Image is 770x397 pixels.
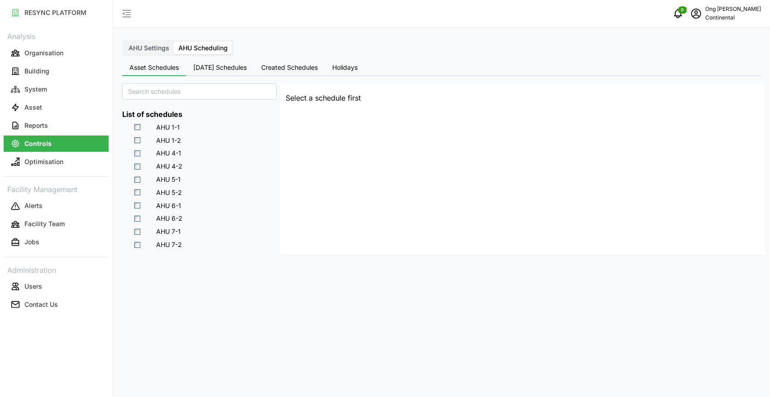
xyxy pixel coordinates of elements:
[134,164,140,169] span: Select AHU 4-2
[4,81,109,97] button: System
[4,45,109,61] button: Organisation
[24,121,48,130] p: Reports
[4,62,109,80] a: Building
[24,48,63,58] p: Organisation
[156,162,182,171] span: AHU 4-2
[4,29,109,42] p: Analysis
[4,215,109,233] a: Facility Team
[129,44,169,52] span: AHU Settings
[156,188,182,197] span: AHU 5-2
[24,139,52,148] p: Controls
[261,64,318,71] span: Created Schedules
[4,234,109,251] button: Jobs
[4,4,109,22] a: RESYNC PLATFORM
[142,121,186,132] span: AHU 1-1
[142,213,189,223] span: AHU 6-2
[4,63,109,79] button: Building
[332,64,358,71] span: Holidays
[24,8,86,17] p: RESYNC PLATFORM
[4,278,109,295] button: Users
[134,203,140,208] span: Select AHU 6-1
[4,98,109,116] a: Asset
[156,175,181,184] span: AHU 5-1
[24,67,49,76] p: Building
[134,242,140,248] span: Select AHU 7-2
[24,85,47,94] p: System
[280,87,765,109] div: Select a schedule first
[4,263,109,276] p: Administration
[142,174,187,184] span: AHU 5-1
[24,157,63,166] p: Optimisation
[705,14,761,22] p: Continental
[4,182,109,195] p: Facility Management
[156,240,182,249] span: AHU 7-2
[4,197,109,215] a: Alerts
[156,201,181,210] span: AHU 6-1
[129,64,179,71] span: Asset Schedules
[4,80,109,98] a: System
[142,147,187,158] span: AHU 4-1
[24,237,39,247] p: Jobs
[4,117,109,134] button: Reports
[156,214,182,223] span: AHU 6-2
[24,103,42,112] p: Asset
[142,135,187,145] span: AHU 1-2
[142,226,187,237] span: AHU 7-1
[24,219,65,228] p: Facility Team
[4,154,109,170] button: Optimisation
[142,239,188,250] span: AHU 7-2
[4,153,109,171] a: Optimisation
[134,124,140,130] span: Select AHU 1-1
[24,300,58,309] p: Contact Us
[24,201,43,210] p: Alerts
[669,5,687,23] button: notifications
[142,187,188,198] span: AHU 5-2
[681,7,684,13] span: 0
[122,83,277,100] input: Search schedules
[178,44,228,52] span: AHU Scheduling
[134,216,140,222] span: Select AHU 6-2
[687,5,705,23] button: schedule
[4,296,109,313] button: Contact Us
[156,123,180,132] span: AHU 1-1
[134,229,140,235] span: Select AHU 7-1
[4,216,109,232] button: Facility Team
[156,149,181,158] span: AHU 4-1
[4,136,109,152] button: Controls
[705,5,761,14] p: Ong [PERSON_NAME]
[4,295,109,314] a: Contact Us
[134,189,140,195] span: Select AHU 5-2
[156,136,181,145] span: AHU 1-2
[156,227,181,236] span: AHU 7-1
[4,135,109,153] a: Controls
[134,150,140,156] span: Select AHU 4-1
[4,233,109,252] a: Jobs
[134,137,140,143] span: Select AHU 1-2
[4,44,109,62] a: Organisation
[4,198,109,214] button: Alerts
[142,200,187,211] span: AHU 6-1
[142,160,189,171] span: AHU 4-2
[122,109,277,120] p: List of schedules
[4,116,109,135] a: Reports
[24,282,42,291] p: Users
[134,177,140,183] span: Select AHU 5-1
[193,64,247,71] span: [DATE] Schedules
[4,5,109,21] button: RESYNC PLATFORM
[4,99,109,116] button: Asset
[4,277,109,295] a: Users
